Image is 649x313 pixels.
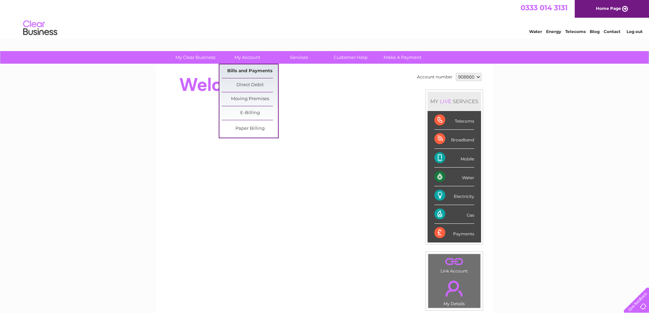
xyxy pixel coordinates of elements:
[222,64,278,78] a: Bills and Payments
[434,205,474,224] div: Gas
[167,51,223,64] a: My Clear Business
[565,29,586,34] a: Telecoms
[627,29,643,34] a: Log out
[222,106,278,120] a: E-Billing
[434,111,474,130] div: Telecoms
[222,122,278,136] a: Paper Billing
[222,92,278,106] a: Moving Premises
[434,224,474,242] div: Payments
[219,51,275,64] a: My Account
[164,4,486,33] div: Clear Business is a trading name of Verastar Limited (registered in [GEOGRAPHIC_DATA] No. 3667643...
[590,29,600,34] a: Blog
[428,92,481,111] div: MY SERVICES
[430,256,479,268] a: .
[434,186,474,205] div: Electricity
[323,51,379,64] a: Customer Help
[430,277,479,300] a: .
[271,51,327,64] a: Services
[434,130,474,148] div: Broadband
[604,29,620,34] a: Contact
[521,3,568,12] a: 0333 014 3131
[434,149,474,168] div: Mobile
[434,168,474,186] div: Water
[415,71,454,83] td: Account number
[438,98,453,105] div: LIVE
[374,51,431,64] a: Make A Payment
[222,78,278,92] a: Direct Debit
[546,29,561,34] a: Energy
[428,254,481,275] td: Link Account
[529,29,542,34] a: Water
[428,275,481,308] td: My Details
[23,18,58,38] img: logo.png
